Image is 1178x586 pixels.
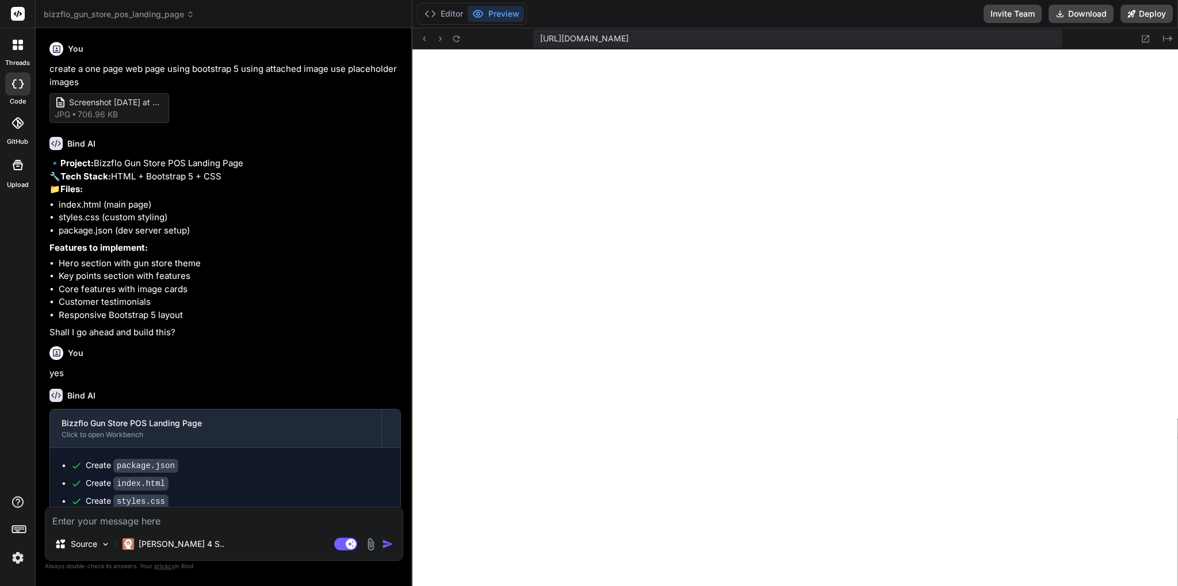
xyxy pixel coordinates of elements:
[59,211,401,224] li: styles.css (custom styling)
[60,158,94,168] strong: Project:
[86,477,169,489] div: Create
[49,367,401,380] p: yes
[113,495,169,508] code: styles.css
[68,347,83,359] h6: You
[60,171,111,182] strong: Tech Stack:
[86,495,169,507] div: Create
[984,5,1042,23] button: Invite Team
[412,49,1178,586] iframe: Preview
[49,242,148,253] strong: Features to implement:
[7,137,28,147] label: GitHub
[59,198,401,212] li: index.html (main page)
[69,97,161,109] span: Screenshot [DATE] at [DATE] Firearm Range and Gun Shop POS (Point Of Sale) Firearm Range Software
[101,539,110,549] img: Pick Models
[420,6,468,22] button: Editor
[113,477,169,491] code: index.html
[364,538,377,551] img: attachment
[1049,5,1114,23] button: Download
[468,6,524,22] button: Preview
[7,180,29,190] label: Upload
[8,548,28,568] img: settings
[59,283,401,296] li: Core features with image cards
[50,409,381,447] button: Bizzflo Gun Store POS Landing PageClick to open Workbench
[123,538,134,550] img: Claude 4 Sonnet
[44,9,194,20] span: bizzflo_gun_store_pos_landing_page
[62,418,370,429] div: Bizzflo Gun Store POS Landing Page
[382,538,393,550] img: icon
[71,538,97,550] p: Source
[59,309,401,322] li: Responsive Bootstrap 5 layout
[55,109,70,120] span: jpg
[49,326,401,339] p: Shall I go ahead and build this?
[59,296,401,309] li: Customer testimonials
[78,109,118,120] span: 706.96 KB
[59,257,401,270] li: Hero section with gun store theme
[68,43,83,55] h6: You
[67,390,95,401] h6: Bind AI
[113,459,178,473] code: package.json
[62,430,370,439] div: Click to open Workbench
[59,270,401,283] li: Key points section with features
[540,33,629,44] span: [URL][DOMAIN_NAME]
[154,562,175,569] span: privacy
[139,538,224,550] p: [PERSON_NAME] 4 S..
[10,97,26,106] label: code
[86,459,178,472] div: Create
[59,224,401,238] li: package.json (dev server setup)
[45,561,403,572] p: Always double-check its answers. Your in Bind
[67,138,95,150] h6: Bind AI
[49,63,401,89] p: create a one page web page using bootstrap 5 using attached image use placeholder images
[5,58,30,68] label: threads
[49,157,401,196] p: 🔹 Bizzflo Gun Store POS Landing Page 🔧 HTML + Bootstrap 5 + CSS 📁
[60,183,83,194] strong: Files:
[1120,5,1173,23] button: Deploy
